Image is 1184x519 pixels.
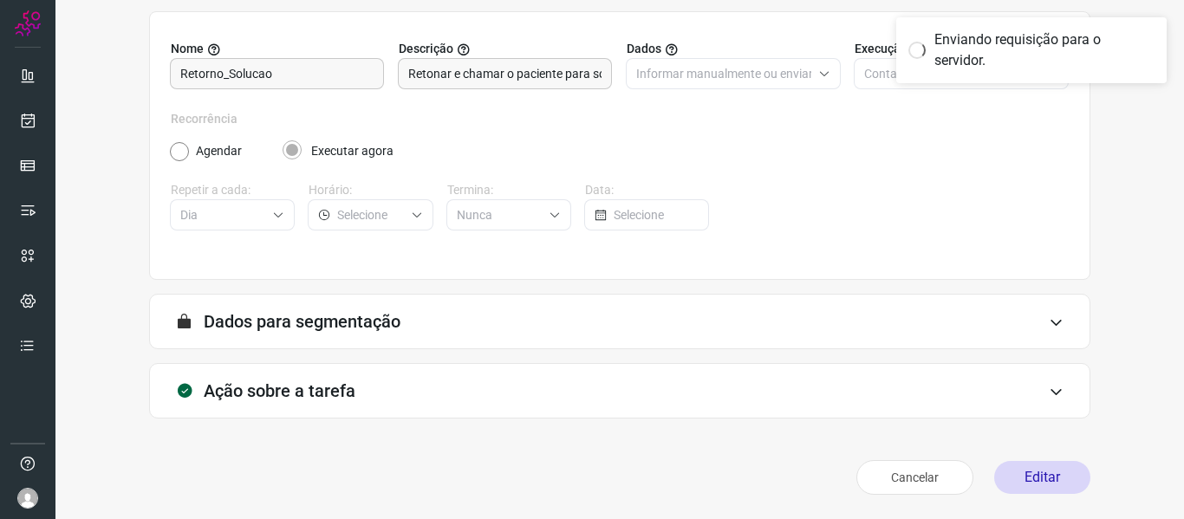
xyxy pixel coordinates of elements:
[180,59,374,88] input: Digite o nome para a sua tarefa.
[614,200,698,230] input: Selecione
[447,181,571,199] label: Termina:
[457,200,542,230] input: Selecione
[171,181,295,199] label: Repetir a cada:
[171,40,204,58] span: Nome
[204,311,400,332] h3: Dados para segmentação
[856,460,973,495] button: Cancelar
[17,488,38,509] img: avatar-user-boy.jpg
[408,59,602,88] input: Forneça uma breve descrição da sua tarefa.
[204,380,355,401] h3: Ação sobre a tarefa
[180,200,265,230] input: Selecione
[311,142,394,160] label: Executar agora
[309,181,433,199] label: Horário:
[337,200,403,230] input: Selecione
[627,40,661,58] span: Dados
[171,110,1069,128] label: Recorrência
[855,40,908,58] span: Execução
[636,59,811,88] input: Selecione o tipo de envio
[15,10,41,36] img: Logo
[864,59,1039,88] input: Selecione o tipo de envio
[934,29,1155,71] div: Enviando requisição para o servidor.
[196,142,242,160] label: Agendar
[994,461,1090,494] button: Editar
[585,181,709,199] label: Data:
[399,40,453,58] span: Descrição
